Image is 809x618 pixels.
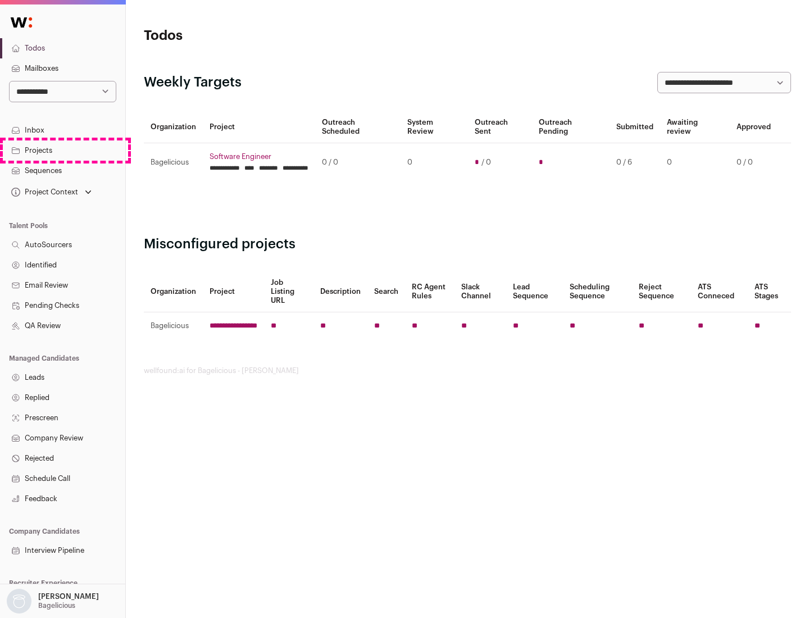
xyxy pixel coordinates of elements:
th: Lead Sequence [506,271,563,312]
h2: Weekly Targets [144,74,242,92]
th: Slack Channel [455,271,506,312]
img: nopic.png [7,589,31,614]
h1: Todos [144,27,360,45]
img: Wellfound [4,11,38,34]
td: 0 [660,143,730,182]
td: Bagelicious [144,312,203,340]
td: Bagelicious [144,143,203,182]
td: 0 [401,143,467,182]
th: Search [367,271,405,312]
th: Submitted [610,111,660,143]
th: ATS Conneced [691,271,747,312]
th: Approved [730,111,778,143]
a: Software Engineer [210,152,308,161]
div: Project Context [9,188,78,197]
th: Project [203,271,264,312]
th: Outreach Pending [532,111,609,143]
button: Open dropdown [9,184,94,200]
th: Organization [144,271,203,312]
th: Organization [144,111,203,143]
th: Awaiting review [660,111,730,143]
th: Outreach Scheduled [315,111,401,143]
td: 0 / 6 [610,143,660,182]
footer: wellfound:ai for Bagelicious - [PERSON_NAME] [144,366,791,375]
th: Job Listing URL [264,271,313,312]
h2: Misconfigured projects [144,235,791,253]
p: Bagelicious [38,601,75,610]
th: Scheduling Sequence [563,271,632,312]
th: Reject Sequence [632,271,692,312]
span: / 0 [481,158,491,167]
button: Open dropdown [4,589,101,614]
th: RC Agent Rules [405,271,454,312]
p: [PERSON_NAME] [38,592,99,601]
th: ATS Stages [748,271,791,312]
th: System Review [401,111,467,143]
th: Description [313,271,367,312]
td: 0 / 0 [730,143,778,182]
th: Project [203,111,315,143]
td: 0 / 0 [315,143,401,182]
th: Outreach Sent [468,111,533,143]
